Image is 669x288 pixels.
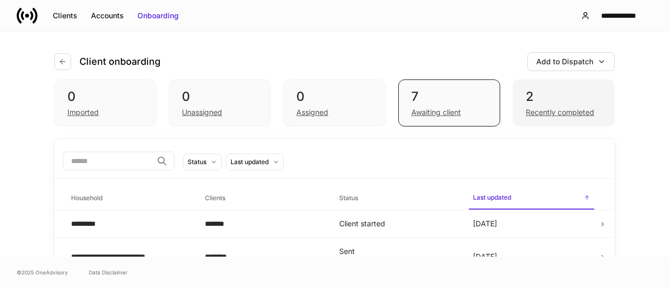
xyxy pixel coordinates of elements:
button: Add to Dispatch [527,52,615,71]
div: Status [188,157,206,167]
div: Imported [67,107,99,118]
span: Clients [201,188,326,209]
div: 7Awaiting client [398,79,500,126]
div: 0 [67,88,143,105]
div: 0 [296,88,372,105]
h4: Client onboarding [79,55,160,68]
td: [DATE] [465,238,598,275]
span: © 2025 OneAdvisory [17,268,68,277]
div: 0Imported [54,79,156,126]
h6: Status [339,193,358,203]
button: Onboarding [131,7,186,24]
h6: Last updated [473,192,511,202]
div: Sent [339,246,456,257]
button: Status [183,154,222,170]
div: Accounts [91,10,124,21]
div: 2 [526,88,602,105]
div: Assigned [296,107,328,118]
h6: Household [71,193,102,203]
div: 2Recently completed [513,79,615,126]
span: Status [335,188,460,209]
div: 0 [182,88,258,105]
div: Unassigned [182,107,222,118]
td: [DATE] [465,210,598,238]
h6: Clients [205,193,225,203]
button: Last updated [226,154,284,170]
div: 7 [411,88,487,105]
div: 0Assigned [283,79,385,126]
div: Onboarding [137,10,179,21]
div: Last updated [230,157,269,167]
div: Awaiting client [411,107,461,118]
div: Recently completed [526,107,594,118]
a: Data Disclaimer [89,268,128,277]
div: Clients [53,10,77,21]
div: Add to Dispatch [536,56,593,67]
div: 0Unassigned [169,79,271,126]
button: Accounts [84,7,131,24]
button: Clients [46,7,84,24]
span: Household [67,188,192,209]
td: Client started [331,210,465,238]
span: Last updated [469,187,594,210]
